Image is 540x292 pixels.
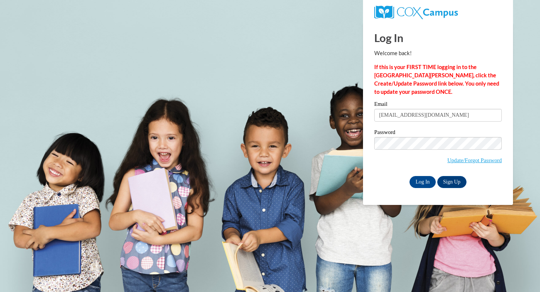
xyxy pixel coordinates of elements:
img: COX Campus [374,6,458,19]
input: Log In [409,176,436,188]
label: Email [374,101,502,109]
a: COX Campus [374,9,458,15]
h1: Log In [374,30,502,45]
strong: If this is your FIRST TIME logging in to the [GEOGRAPHIC_DATA][PERSON_NAME], click the Create/Upd... [374,64,499,95]
a: Update/Forgot Password [447,157,502,163]
label: Password [374,129,502,137]
p: Welcome back! [374,49,502,57]
a: Sign Up [437,176,466,188]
